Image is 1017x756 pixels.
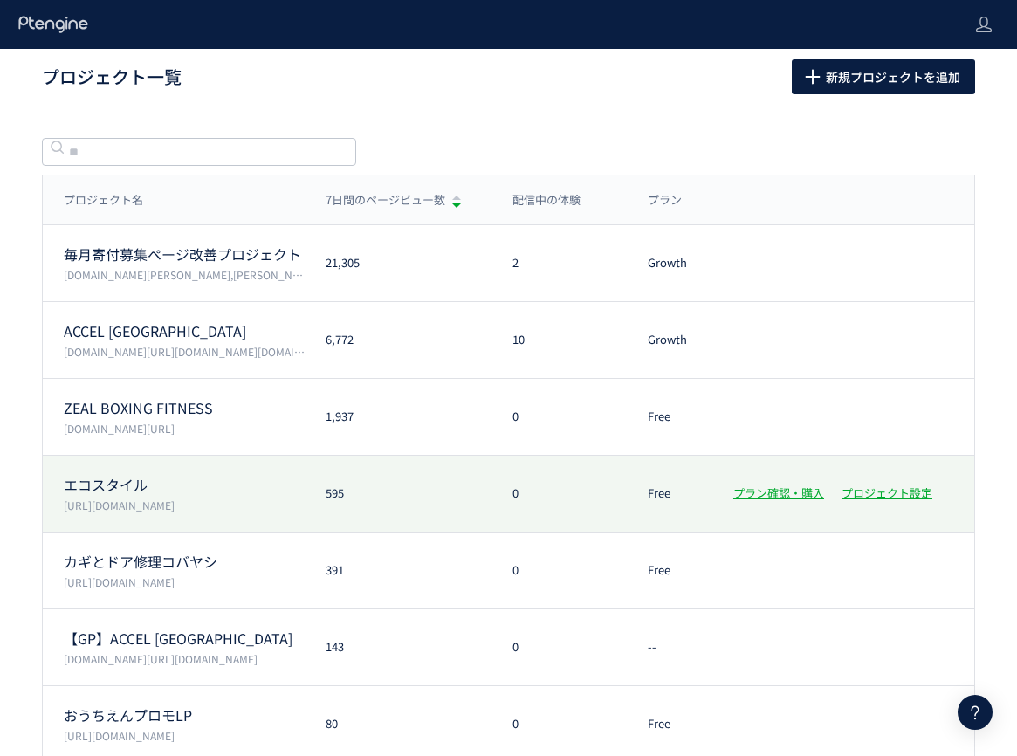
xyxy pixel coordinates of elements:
p: おうちえんプロモLP [64,705,305,725]
div: Free [627,716,712,732]
div: 21,305 [305,255,491,271]
span: プロジェクト名 [64,192,143,209]
a: プラン確認・購入 [733,485,824,501]
span: 新規プロジェクトを追加 [826,59,960,94]
span: プラン [648,192,682,209]
div: 0 [491,716,627,732]
div: 1,937 [305,409,491,425]
button: 新規プロジェクトを追加 [792,59,975,94]
div: Growth [627,255,712,271]
div: 0 [491,562,627,579]
div: 0 [491,485,627,502]
div: 6,772 [305,332,491,348]
p: https://i.ouchien.jp/ [64,728,305,743]
div: 143 [305,639,491,656]
p: エコスタイル [64,475,305,495]
h1: プロジェクト一覧 [42,65,753,90]
div: 595 [305,485,491,502]
p: www.cira-foundation.or.jp,cira-foundation.my.salesforce-sites.com/ [64,267,305,282]
p: カギとドア修理コバヤシ [64,552,305,572]
p: ZEAL BOXING FITNESS [64,398,305,418]
div: Free [627,562,712,579]
div: 80 [305,716,491,732]
p: accel-japan.com/,secure-link.jp/,trendfocus-media.com [64,344,305,359]
p: ACCEL JAPAN [64,321,305,341]
div: 0 [491,409,627,425]
a: プロジェクト設定 [842,485,932,501]
span: 7日間のページビュー数 [326,192,445,209]
div: -- [627,639,712,656]
p: accel-japan.com/,secure-link.jp/ [64,651,305,666]
div: Free [627,485,712,502]
div: 391 [305,562,491,579]
p: 毎月寄付募集ページ改善プロジェクト [64,244,305,265]
p: 【GP】ACCEL JAPAN [64,629,305,649]
div: Growth [627,332,712,348]
div: 2 [491,255,627,271]
p: https://kagidoakobayashi.com/lp/ [64,574,305,589]
div: 10 [491,332,627,348]
div: 0 [491,639,627,656]
p: https://www.style-eco.com/takuhai-kaitori/ [64,498,305,512]
p: zeal-b.com/lp/ [64,421,305,436]
span: 配信中の体験 [512,192,581,209]
div: Free [627,409,712,425]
